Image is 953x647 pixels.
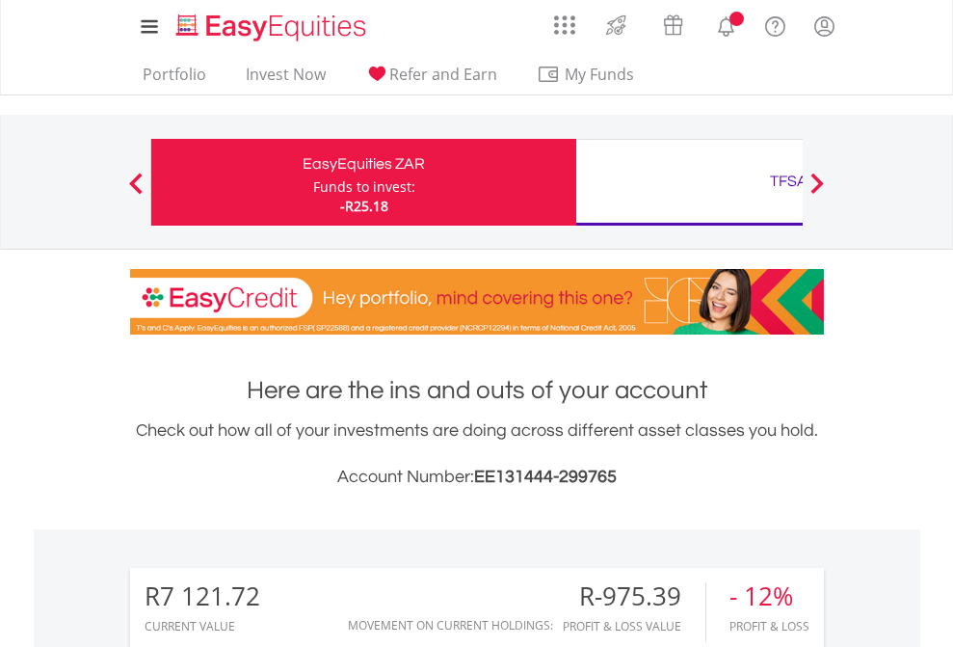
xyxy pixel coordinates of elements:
[130,373,824,408] h1: Here are the ins and outs of your account
[729,620,809,633] div: Profit & Loss
[537,62,663,87] span: My Funds
[389,64,497,85] span: Refer and Earn
[169,5,374,43] a: Home page
[130,269,824,335] img: EasyCredit Promotion Banner
[600,10,632,40] img: thrive-v2.svg
[702,5,751,43] a: Notifications
[145,620,260,633] div: CURRENT VALUE
[117,182,155,202] button: Previous
[313,177,415,197] div: Funds to invest:
[340,197,388,215] span: -R25.18
[657,10,689,40] img: vouchers-v2.svg
[563,582,705,610] div: R-975.39
[729,582,809,610] div: - 12%
[563,620,705,633] div: Profit & Loss Value
[135,65,214,94] a: Portfolio
[130,418,824,491] div: Check out how all of your investments are doing across different asset classes you hold.
[751,5,800,43] a: FAQ's and Support
[348,619,553,632] div: Movement on Current Holdings:
[798,182,836,202] button: Next
[357,65,505,94] a: Refer and Earn
[130,464,824,491] h3: Account Number:
[554,14,575,36] img: grid-menu-icon.svg
[542,5,588,36] a: AppsGrid
[172,12,374,43] img: EasyEquities_Logo.png
[145,582,260,610] div: R7 121.72
[800,5,849,47] a: My Profile
[645,5,702,40] a: Vouchers
[163,150,565,177] div: EasyEquities ZAR
[474,468,617,486] span: EE131444-299765
[238,65,333,94] a: Invest Now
